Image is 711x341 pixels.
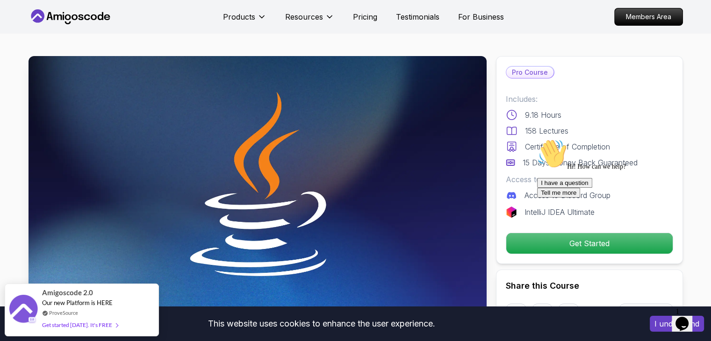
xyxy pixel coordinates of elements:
img: jetbrains logo [506,206,517,218]
button: Accept cookies [650,316,704,332]
div: This website uses cookies to enhance the user experience. [7,313,636,334]
p: Access to: [506,174,673,185]
div: 👋Hi! How can we help?I have a questionTell me more [4,4,172,63]
p: Access to Discord Group [524,190,610,201]
a: Pricing [353,11,377,22]
img: java-for-developers_thumbnail [29,56,487,313]
span: Our new Platform is HERE [42,299,113,306]
a: Members Area [614,8,683,26]
p: Products [223,11,255,22]
img: :wave: [4,4,34,34]
span: Amigoscode 2.0 [42,287,93,298]
button: Get Started [506,233,673,254]
p: 9.18 Hours [525,109,561,121]
a: For Business [458,11,504,22]
button: I have a question [4,43,59,53]
img: provesource social proof notification image [9,295,37,325]
p: Certificate of Completion [525,141,610,152]
p: 15 Days Money Back Guaranteed [523,157,638,168]
button: Products [223,11,266,30]
p: Includes: [506,93,673,105]
p: IntelliJ IDEA Ultimate [524,206,595,218]
h2: Share this Course [506,279,673,292]
div: Get started [DATE]. It's FREE [42,320,118,330]
p: 158 Lectures [525,125,568,136]
p: Members Area [615,8,682,25]
iframe: chat widget [672,304,702,332]
p: Get Started [506,233,673,254]
p: Pro Course [506,67,553,78]
span: Hi! How can we help? [4,28,93,35]
p: Resources [285,11,323,22]
button: Resources [285,11,334,30]
button: Tell me more [4,53,47,63]
a: Testimonials [396,11,439,22]
button: Copy link [619,304,673,324]
iframe: chat widget [533,135,702,299]
a: ProveSource [49,309,78,317]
